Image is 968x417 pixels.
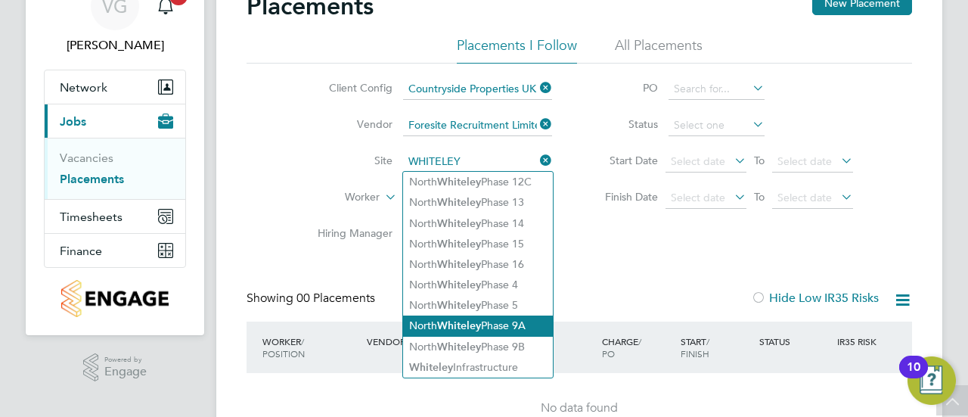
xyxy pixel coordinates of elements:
b: Whiteley [437,196,481,209]
li: North Phase 9B [403,337,553,357]
div: No data found [262,400,897,416]
b: Whiteley [437,258,481,271]
div: Charge [598,328,677,367]
label: PO [590,81,658,95]
span: To [749,151,769,170]
div: 10 [907,367,920,387]
label: Vendor [306,117,392,131]
li: Placements I Follow [457,36,577,64]
b: Whiteley [409,361,453,374]
b: Whiteley [437,176,481,188]
span: Select date [671,154,725,168]
span: Finance [60,244,102,258]
button: Open Resource Center, 10 new notifications [907,356,956,405]
button: Jobs [45,104,185,138]
b: Whiteley [437,217,481,230]
div: Jobs [45,138,185,199]
input: Search for... [403,79,552,100]
input: Search for... [669,79,765,100]
span: Select date [777,154,832,168]
input: Search for... [403,115,552,136]
span: / Finish [681,335,709,359]
li: North Phase 9A [403,316,553,336]
div: Vendor [363,328,467,355]
li: North Phase 5 [403,295,553,316]
button: Timesheets [45,200,185,233]
div: Status [755,328,834,355]
li: North Phase 12C [403,172,553,192]
b: Whiteley [437,319,481,332]
label: Hiring Manager [306,226,392,240]
a: Placements [60,172,124,186]
label: Client Config [306,81,392,95]
label: Site [306,154,392,167]
span: Jobs [60,114,86,129]
button: Network [45,70,185,104]
li: Infrastructure [403,357,553,378]
img: countryside-properties-logo-retina.png [61,280,168,317]
li: All Placements [615,36,703,64]
input: Select one [669,115,765,136]
b: Whiteley [437,341,481,353]
li: North Phase 16 [403,254,553,275]
div: Start [677,328,755,367]
span: Engage [104,366,147,378]
a: Powered byEngage [83,353,147,382]
span: / PO [602,335,641,359]
div: IR35 Risk [833,328,886,355]
div: Worker [259,328,363,367]
li: North Phase 15 [403,234,553,254]
li: North Phase 14 [403,213,553,234]
span: To [749,187,769,207]
span: Timesheets [60,210,123,224]
li: North Phase 13 [403,192,553,213]
div: Showing [247,291,378,307]
span: Select date [671,191,725,204]
b: Whiteley [437,299,481,312]
b: Whiteley [437,238,481,251]
a: Vacancies [60,151,113,165]
span: Select date [777,191,832,204]
label: Start Date [590,154,658,167]
span: Network [60,80,107,95]
a: Go to home page [44,280,186,317]
label: Finish Date [590,190,658,204]
label: Hide Low IR35 Risks [751,291,879,306]
span: Powered by [104,353,147,366]
label: Worker [293,190,380,205]
span: Victoria Gledhill [44,36,186,54]
span: 00 Placements [296,291,375,306]
span: / Position [262,335,305,359]
input: Search for... [403,151,552,173]
b: Whiteley [437,279,481,291]
button: Finance [45,234,185,267]
label: Status [590,117,658,131]
li: North Phase 4 [403,275,553,295]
